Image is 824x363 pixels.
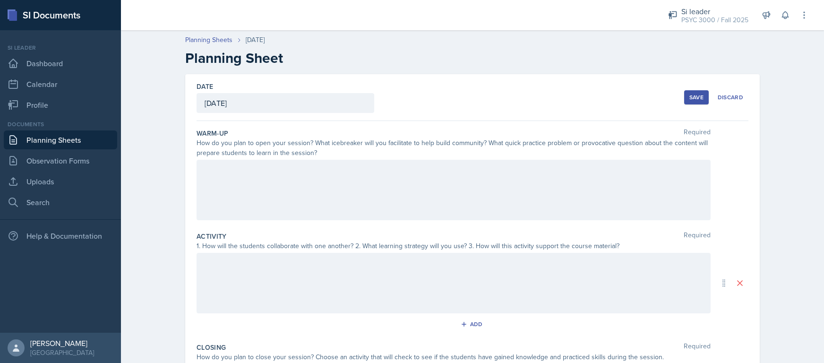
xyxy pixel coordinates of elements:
[684,90,709,104] button: Save
[197,129,228,138] label: Warm-Up
[197,352,711,362] div: How do you plan to close your session? Choose an activity that will check to see if the students ...
[185,35,232,45] a: Planning Sheets
[197,343,226,352] label: Closing
[246,35,265,45] div: [DATE]
[457,317,488,331] button: Add
[30,348,94,357] div: [GEOGRAPHIC_DATA]
[689,94,704,101] div: Save
[463,320,483,328] div: Add
[712,90,748,104] button: Discard
[197,82,213,91] label: Date
[4,95,117,114] a: Profile
[185,50,760,67] h2: Planning Sheet
[4,151,117,170] a: Observation Forms
[197,241,711,251] div: 1. How will the students collaborate with one another? 2. What learning strategy will you use? 3....
[684,129,711,138] span: Required
[681,15,748,25] div: PSYC 3000 / Fall 2025
[4,172,117,191] a: Uploads
[197,138,711,158] div: How do you plan to open your session? What icebreaker will you facilitate to help build community...
[4,226,117,245] div: Help & Documentation
[4,54,117,73] a: Dashboard
[4,75,117,94] a: Calendar
[4,43,117,52] div: Si leader
[718,94,743,101] div: Discard
[681,6,748,17] div: Si leader
[4,130,117,149] a: Planning Sheets
[4,120,117,129] div: Documents
[30,338,94,348] div: [PERSON_NAME]
[197,232,227,241] label: Activity
[4,193,117,212] a: Search
[684,232,711,241] span: Required
[684,343,711,352] span: Required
